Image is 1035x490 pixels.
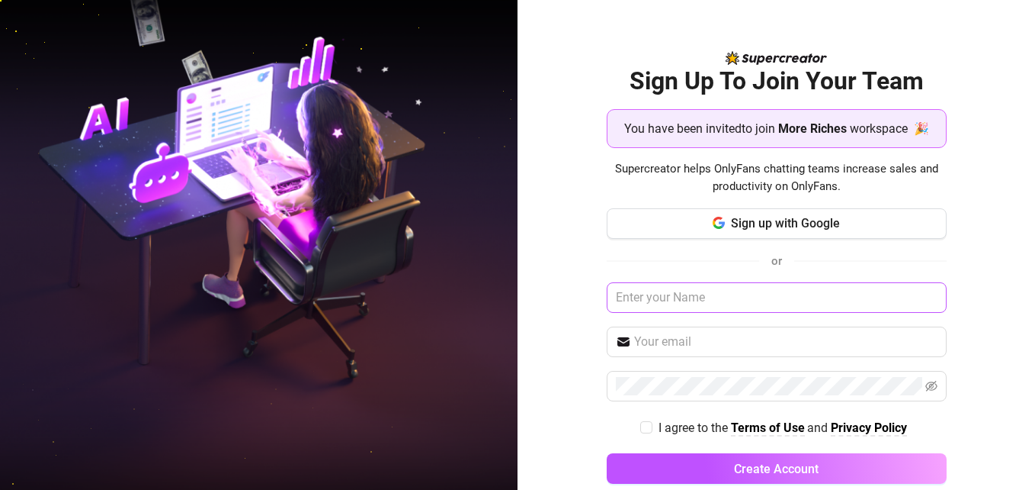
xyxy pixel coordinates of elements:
span: Sign up with Google [731,216,840,230]
span: I agree to the [658,421,731,435]
span: and [807,421,831,435]
span: Create Account [734,462,819,476]
span: Supercreator helps OnlyFans chatting teams increase sales and productivity on OnlyFans. [607,160,947,196]
input: Your email [634,333,937,351]
span: or [771,254,782,268]
button: Sign up with Google [607,208,947,239]
span: You have been invited to join [624,119,775,138]
strong: Terms of Use [731,421,805,435]
a: Terms of Use [731,421,805,437]
input: Enter your Name [607,282,947,313]
strong: More Riches [778,121,847,136]
img: logo-BBDzfeDw.svg [726,51,827,65]
a: Privacy Policy [831,421,907,437]
h2: Sign Up To Join Your Team [607,66,947,97]
button: Create Account [607,453,947,484]
span: workspace 🎉 [850,119,929,138]
span: eye-invisible [925,380,937,392]
strong: Privacy Policy [831,421,907,435]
